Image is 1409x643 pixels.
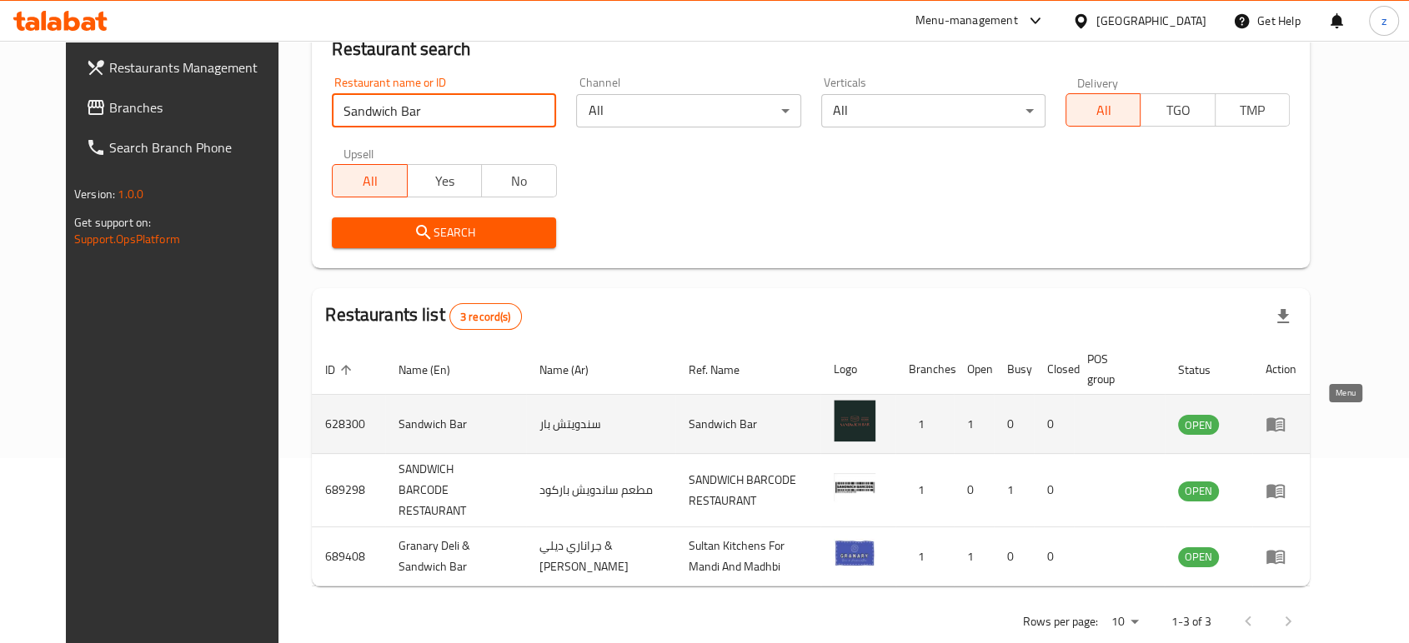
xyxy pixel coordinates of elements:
[954,344,994,395] th: Open
[74,228,180,250] a: Support.OpsPlatform
[1266,546,1296,566] div: Menu
[450,309,521,325] span: 3 record(s)
[312,395,385,454] td: 628300
[1087,349,1145,389] span: POS group
[821,94,1045,127] div: All
[73,87,301,127] a: Branches
[1178,547,1219,567] div: OPEN
[1023,611,1098,632] p: Rows per page:
[1381,12,1386,30] span: z
[407,164,482,197] button: Yes
[414,169,475,193] span: Yes
[1034,395,1074,454] td: 0
[332,217,556,248] button: Search
[895,395,954,454] td: 1
[1178,547,1219,566] span: OPEN
[1178,481,1219,501] div: OPEN
[399,360,472,380] span: Name (En)
[118,183,143,205] span: 1.0.0
[1171,611,1211,632] p: 1-3 of 3
[1215,93,1290,127] button: TMP
[345,222,543,243] span: Search
[109,57,288,77] span: Restaurants Management
[954,527,994,586] td: 1
[1252,344,1310,395] th: Action
[109,137,288,157] span: Search Branch Phone
[526,395,676,454] td: سندويتش بار
[1178,360,1232,380] span: Status
[675,395,820,454] td: Sandwich Bar
[576,94,800,127] div: All
[1066,93,1141,127] button: All
[385,454,525,527] td: SANDWICH BARCODE RESTAURANT
[1073,98,1134,122] span: All
[449,303,522,330] div: Total records count
[675,527,820,586] td: Sultan Kitchens For Mandi And Madhbi
[994,395,1034,454] td: 0
[109,97,288,117] span: Branches
[332,94,556,127] input: Search for restaurant name or ID..
[339,169,400,193] span: All
[834,466,875,508] img: SANDWICH BARCODE RESTAURANT
[834,400,875,441] img: Sandwich Bar
[994,454,1034,527] td: 1
[1266,481,1296,501] div: Menu
[1222,98,1283,122] span: TMP
[1147,98,1208,122] span: TGO
[332,37,1290,62] h2: Restaurant search
[1034,454,1074,527] td: 0
[1263,297,1303,336] div: Export file
[675,454,820,527] td: SANDWICH BARCODE RESTAURANT
[312,527,385,586] td: 689408
[895,527,954,586] td: 1
[994,344,1034,395] th: Busy
[915,11,1018,31] div: Menu-management
[526,454,676,527] td: مطعم ساندويش باركود
[954,454,994,527] td: 0
[1077,77,1119,88] label: Delivery
[325,302,521,330] h2: Restaurants list
[73,47,301,87] a: Restaurants Management
[1105,610,1145,635] div: Rows per page:
[1178,415,1219,435] div: OPEN
[74,212,151,233] span: Get support on:
[312,454,385,527] td: 689298
[481,164,556,197] button: No
[994,527,1034,586] td: 0
[1034,527,1074,586] td: 0
[895,344,954,395] th: Branches
[526,527,676,586] td: جراناري ديلي & [PERSON_NAME]
[820,344,895,395] th: Logo
[1096,12,1206,30] div: [GEOGRAPHIC_DATA]
[73,127,301,167] a: Search Branch Phone
[343,147,374,159] label: Upsell
[1178,416,1219,435] span: OPEN
[954,395,994,454] td: 1
[312,344,1310,586] table: enhanced table
[332,164,407,197] button: All
[1034,344,1074,395] th: Closed
[895,454,954,527] td: 1
[1178,481,1219,501] span: OPEN
[539,360,610,380] span: Name (Ar)
[385,395,525,454] td: Sandwich Bar
[834,532,875,574] img: ⁠Granary Deli & Sandwich Bar
[489,169,549,193] span: No
[1140,93,1215,127] button: TGO
[325,360,357,380] span: ID
[689,360,761,380] span: Ref. Name
[74,183,115,205] span: Version:
[385,527,525,586] td: ⁠Granary Deli & Sandwich Bar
